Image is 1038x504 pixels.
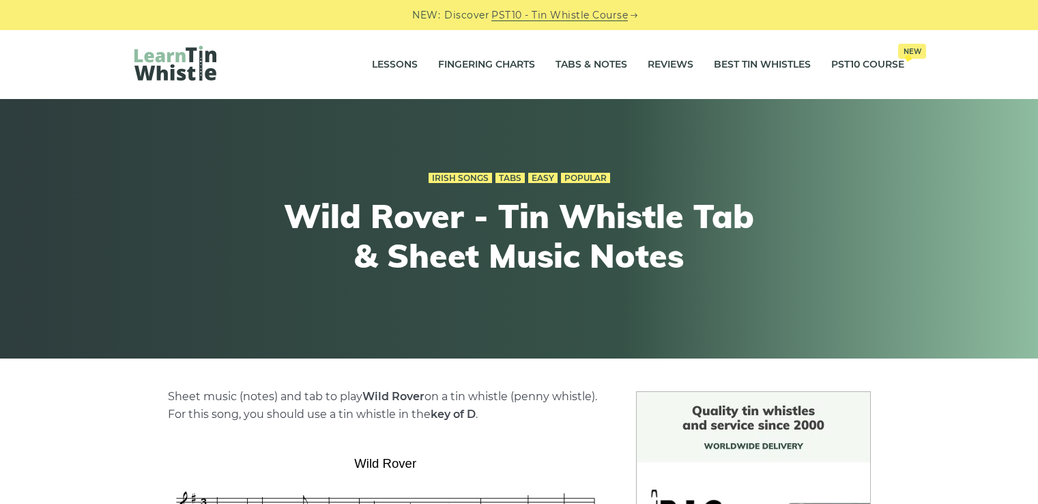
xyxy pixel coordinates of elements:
h1: Wild Rover - Tin Whistle Tab & Sheet Music Notes [268,197,770,275]
a: Tabs & Notes [556,48,627,82]
strong: key of D [431,408,476,421]
a: PST10 CourseNew [831,48,904,82]
a: Easy [528,173,558,184]
strong: Wild Rover [362,390,424,403]
a: Reviews [648,48,693,82]
a: Fingering Charts [438,48,535,82]
a: Best Tin Whistles [714,48,811,82]
a: Popular [561,173,610,184]
a: Irish Songs [429,173,492,184]
span: New [898,44,926,59]
p: Sheet music (notes) and tab to play on a tin whistle (penny whistle). For this song, you should u... [168,388,603,423]
a: Lessons [372,48,418,82]
a: Tabs [495,173,525,184]
img: LearnTinWhistle.com [134,46,216,81]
